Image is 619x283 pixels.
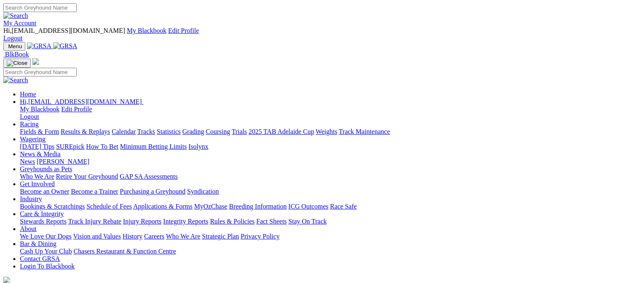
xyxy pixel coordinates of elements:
img: Search [3,12,28,20]
a: Track Injury Rebate [68,218,121,225]
a: Careers [144,233,164,240]
a: My Blackbook [127,27,167,34]
a: Statistics [157,128,181,135]
a: Schedule of Fees [86,203,132,210]
a: My Blackbook [20,106,60,113]
div: Industry [20,203,616,210]
img: logo-grsa-white.png [32,58,39,65]
a: SUREpick [56,143,84,150]
a: Weights [316,128,337,135]
a: Results & Replays [61,128,110,135]
a: Login To Blackbook [20,263,75,270]
a: History [122,233,142,240]
a: Minimum Betting Limits [120,143,187,150]
a: Who We Are [20,173,54,180]
input: Search [3,3,77,12]
a: Coursing [206,128,230,135]
a: [DATE] Tips [20,143,54,150]
div: Care & Integrity [20,218,616,225]
div: News & Media [20,158,616,165]
a: [PERSON_NAME] [37,158,89,165]
a: Retire Your Greyhound [56,173,118,180]
a: Stewards Reports [20,218,66,225]
span: Menu [8,43,22,49]
a: Logout [20,113,39,120]
a: GAP SA Assessments [120,173,178,180]
a: Become an Owner [20,188,69,195]
a: Get Involved [20,180,55,187]
span: Hi, [EMAIL_ADDRESS][DOMAIN_NAME] [20,98,142,105]
div: Hi,[EMAIL_ADDRESS][DOMAIN_NAME] [20,106,616,121]
a: Strategic Plan [202,233,239,240]
a: News [20,158,35,165]
a: Cash Up Your Club [20,248,72,255]
a: Purchasing a Greyhound [120,188,185,195]
div: Get Involved [20,188,616,195]
a: Logout [3,34,22,42]
a: My Account [3,20,37,27]
a: Injury Reports [123,218,161,225]
a: Hi,[EMAIL_ADDRESS][DOMAIN_NAME] [20,98,144,105]
a: Grading [183,128,204,135]
a: Integrity Reports [163,218,208,225]
img: GRSA [53,42,78,50]
a: Industry [20,195,42,202]
a: Calendar [112,128,136,135]
div: Greyhounds as Pets [20,173,616,180]
img: Close [7,60,27,66]
a: Privacy Policy [241,233,280,240]
a: MyOzChase [194,203,227,210]
div: About [20,233,616,240]
a: We Love Our Dogs [20,233,71,240]
img: GRSA [27,42,51,50]
span: Hi, [EMAIL_ADDRESS][DOMAIN_NAME] [3,27,125,34]
div: My Account [3,27,616,42]
a: BlkBook [3,51,29,58]
a: Track Maintenance [339,128,390,135]
a: Home [20,91,36,98]
a: Bookings & Scratchings [20,203,85,210]
a: Isolynx [188,143,208,150]
a: Racing [20,121,39,128]
a: About [20,225,37,232]
a: Greyhounds as Pets [20,165,72,172]
a: Rules & Policies [210,218,255,225]
a: News & Media [20,150,61,157]
a: Chasers Restaurant & Function Centre [73,248,176,255]
a: ICG Outcomes [288,203,328,210]
div: Bar & Dining [20,248,616,255]
a: Breeding Information [229,203,287,210]
a: Contact GRSA [20,255,60,262]
a: Bar & Dining [20,240,56,247]
a: Edit Profile [168,27,199,34]
input: Search [3,68,77,76]
div: Racing [20,128,616,135]
a: Race Safe [330,203,356,210]
a: Applications & Forms [133,203,193,210]
a: Fields & Form [20,128,59,135]
a: Syndication [187,188,219,195]
a: Trials [232,128,247,135]
a: Care & Integrity [20,210,64,217]
a: Vision and Values [73,233,121,240]
a: Become a Trainer [71,188,118,195]
a: Edit Profile [61,106,92,113]
a: Tracks [137,128,155,135]
button: Toggle navigation [3,59,31,68]
a: Stay On Track [288,218,327,225]
img: Search [3,76,28,84]
span: BlkBook [5,51,29,58]
div: Wagering [20,143,616,150]
a: Fact Sheets [256,218,287,225]
button: Toggle navigation [3,42,25,51]
a: 2025 TAB Adelaide Cup [249,128,314,135]
a: Who We Are [166,233,200,240]
a: How To Bet [86,143,119,150]
a: Wagering [20,135,46,143]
